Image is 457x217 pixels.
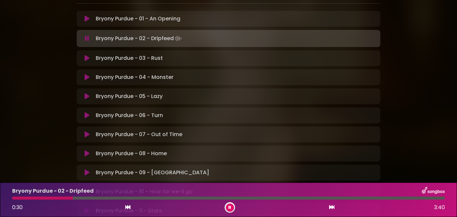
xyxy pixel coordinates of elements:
p: Bryony Purdue - 05 - Lazy [96,92,163,100]
img: waveform4.gif [174,34,183,43]
p: Bryony Purdue - 04 - Monster [96,73,173,81]
span: 0:30 [12,204,23,211]
img: songbox-logo-white.png [422,187,445,195]
p: Bryony Purdue - 02 - Dripfeed [12,187,94,195]
p: Bryony Purdue - 01 - An Opening [96,15,180,23]
p: Bryony Purdue - 06 - Turn [96,111,163,119]
p: Bryony Purdue - 08 - Home [96,150,167,157]
p: Bryony Purdue - 03 - Rust [96,54,163,62]
span: 3:40 [434,204,445,211]
p: Bryony Purdue - 07 - Out of Time [96,131,182,138]
p: Bryony Purdue - 02 - Dripfeed [96,34,183,43]
p: Bryony Purdue - 09 - [GEOGRAPHIC_DATA] [96,169,209,177]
